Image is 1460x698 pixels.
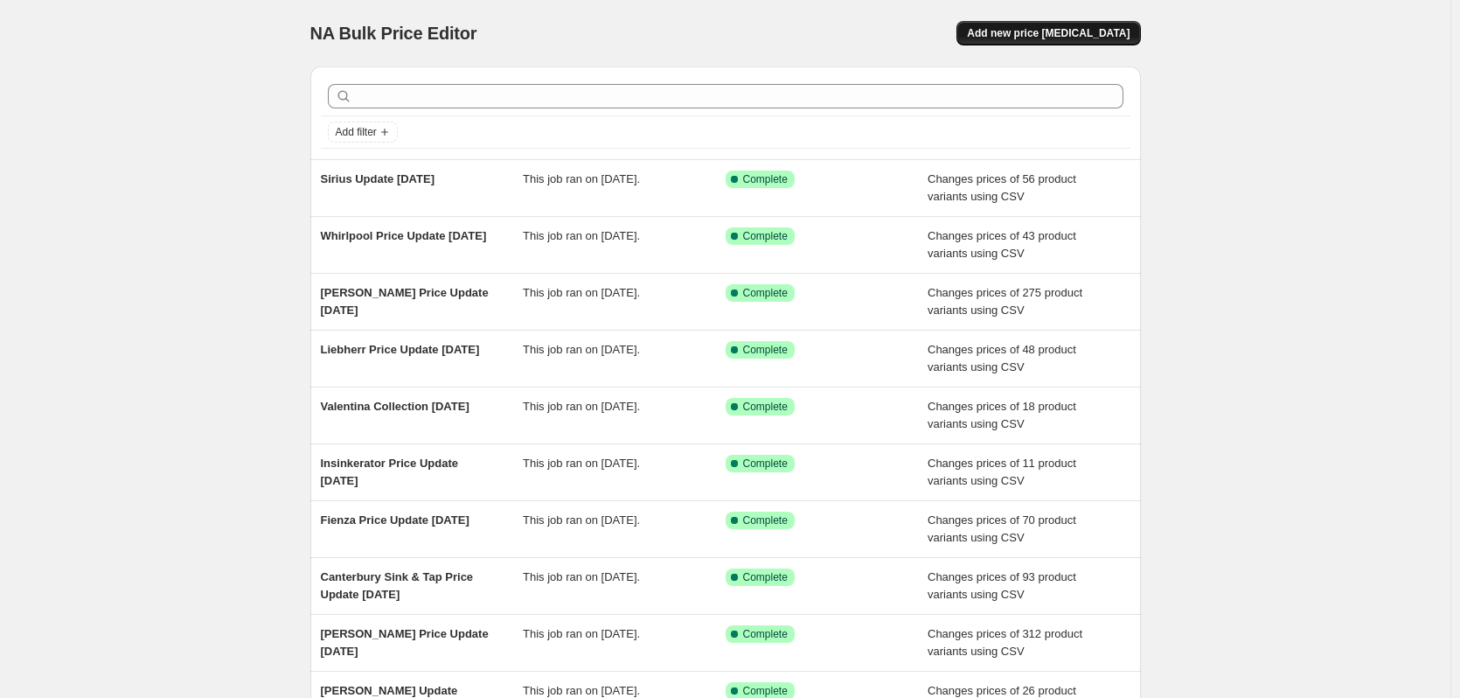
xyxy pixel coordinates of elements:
[928,400,1076,430] span: Changes prices of 18 product variants using CSV
[743,570,788,584] span: Complete
[321,286,489,317] span: [PERSON_NAME] Price Update [DATE]
[967,26,1130,40] span: Add new price [MEDICAL_DATA]
[523,229,640,242] span: This job ran on [DATE].
[310,24,477,43] span: NA Bulk Price Editor
[321,570,474,601] span: Canterbury Sink & Tap Price Update [DATE]
[928,513,1076,544] span: Changes prices of 70 product variants using CSV
[743,400,788,414] span: Complete
[523,286,640,299] span: This job ran on [DATE].
[743,286,788,300] span: Complete
[956,21,1140,45] button: Add new price [MEDICAL_DATA]
[523,343,640,356] span: This job ran on [DATE].
[321,229,487,242] span: Whirlpool Price Update [DATE]
[523,457,640,470] span: This job ran on [DATE].
[743,457,788,471] span: Complete
[743,229,788,243] span: Complete
[523,172,640,185] span: This job ran on [DATE].
[523,513,640,527] span: This job ran on [DATE].
[321,400,469,413] span: Valentina Collection [DATE]
[321,627,489,658] span: [PERSON_NAME] Price Update [DATE]
[928,172,1076,203] span: Changes prices of 56 product variants using CSV
[928,570,1076,601] span: Changes prices of 93 product variants using CSV
[928,229,1076,260] span: Changes prices of 43 product variants using CSV
[928,627,1082,658] span: Changes prices of 312 product variants using CSV
[743,684,788,698] span: Complete
[523,684,640,697] span: This job ran on [DATE].
[928,286,1082,317] span: Changes prices of 275 product variants using CSV
[743,343,788,357] span: Complete
[336,125,377,139] span: Add filter
[743,627,788,641] span: Complete
[321,513,469,527] span: Fienza Price Update [DATE]
[328,122,398,143] button: Add filter
[928,457,1076,487] span: Changes prices of 11 product variants using CSV
[743,513,788,527] span: Complete
[928,343,1076,373] span: Changes prices of 48 product variants using CSV
[743,172,788,186] span: Complete
[523,570,640,583] span: This job ran on [DATE].
[321,457,459,487] span: Insinkerator Price Update [DATE]
[321,172,435,185] span: Sirius Update [DATE]
[523,627,640,640] span: This job ran on [DATE].
[523,400,640,413] span: This job ran on [DATE].
[321,343,480,356] span: Liebherr Price Update [DATE]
